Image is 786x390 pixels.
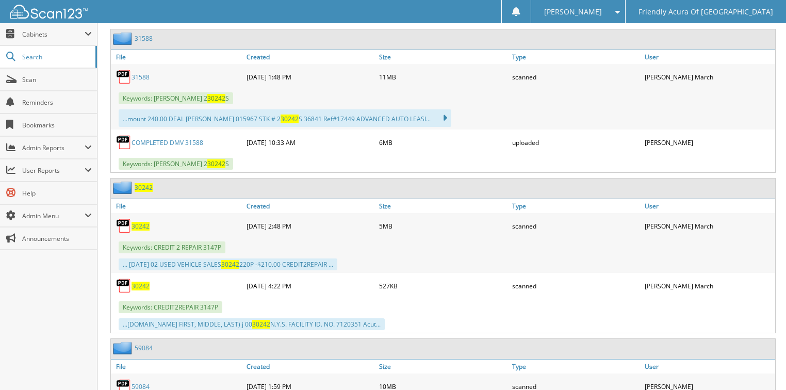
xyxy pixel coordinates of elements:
a: 30242 [132,282,150,290]
a: Type [510,360,643,373]
span: Bookmarks [22,121,92,129]
a: Created [244,360,377,373]
div: 5MB [376,216,510,236]
div: ... [DATE] 02 USED VEHICLE SALES 220P -$210.00 CREDIT2REPAIR ... [119,258,337,270]
img: PDF.png [116,218,132,234]
span: 30242 [207,94,225,103]
span: 30242 [252,320,270,329]
a: 30242 [135,183,153,192]
span: Admin Reports [22,143,85,152]
span: [PERSON_NAME] [544,9,602,15]
span: Keywords: [PERSON_NAME] 2 S [119,92,233,104]
span: User Reports [22,166,85,175]
a: 31588 [135,34,153,43]
div: [DATE] 4:22 PM [244,275,377,296]
span: Admin Menu [22,212,85,220]
img: folder2.png [113,342,135,354]
span: Keywords: CREDIT2REPAIR 3147P [119,301,222,313]
img: PDF.png [116,69,132,85]
div: [DATE] 2:48 PM [244,216,377,236]
a: 30242 [132,222,150,231]
img: PDF.png [116,135,132,150]
a: User [642,360,775,373]
span: Friendly Acura Of [GEOGRAPHIC_DATA] [638,9,773,15]
span: Announcements [22,234,92,243]
div: [PERSON_NAME] March [642,275,775,296]
img: folder2.png [113,181,135,194]
div: [DATE] 1:48 PM [244,67,377,87]
a: Created [244,199,377,213]
span: Scan [22,75,92,84]
span: Help [22,189,92,198]
iframe: Chat Widget [734,340,786,390]
span: Keywords: CREDIT 2 REPAIR 3147P [119,241,225,253]
a: 31588 [132,73,150,82]
a: Created [244,50,377,64]
div: scanned [510,67,643,87]
div: scanned [510,275,643,296]
div: [PERSON_NAME] March [642,216,775,236]
a: File [111,50,244,64]
a: COMPLETED DMV 31588 [132,138,203,147]
div: 11MB [376,67,510,87]
div: ...mount 240.00 DEAL [PERSON_NAME] 015967 STK # 2 S 36841 Ref#17449 ADVANCED AUTO LEASI... [119,109,451,127]
div: [PERSON_NAME] March [642,67,775,87]
div: [DATE] 10:33 AM [244,132,377,153]
span: Keywords: [PERSON_NAME] 2 S [119,158,233,170]
a: 59084 [135,344,153,352]
a: File [111,360,244,373]
span: Search [22,53,90,61]
span: 30242 [221,260,239,269]
a: Size [376,360,510,373]
a: Type [510,199,643,213]
div: 6MB [376,132,510,153]
a: User [642,50,775,64]
span: Cabinets [22,30,85,39]
a: Size [376,50,510,64]
span: 30242 [207,159,225,168]
img: folder2.png [113,32,135,45]
div: scanned [510,216,643,236]
img: PDF.png [116,278,132,294]
span: Reminders [22,98,92,107]
a: Type [510,50,643,64]
a: Size [376,199,510,213]
div: ...[DOMAIN_NAME] FIRST, MIDDLE, LAST) j 00 N.Y.S. FACILITY ID. NO. 7120351 Acut... [119,318,385,330]
div: uploaded [510,132,643,153]
a: File [111,199,244,213]
a: User [642,199,775,213]
div: 527KB [376,275,510,296]
div: [PERSON_NAME] [642,132,775,153]
img: scan123-logo-white.svg [10,5,88,19]
span: 30242 [281,115,299,123]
